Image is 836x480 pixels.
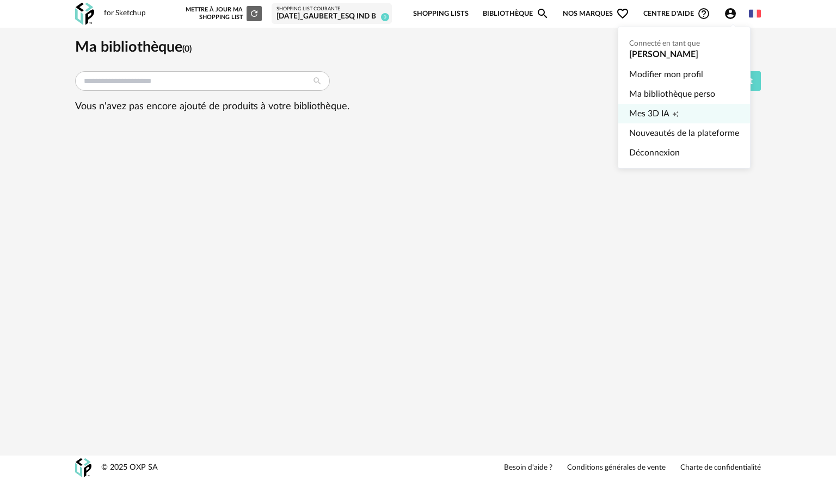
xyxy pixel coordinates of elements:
span: Creation icon [672,104,679,123]
a: Charte de confidentialité [680,463,761,473]
a: Modifier mon profil [629,65,739,84]
a: Conditions générales de vente [567,463,666,473]
div: Shopping List courante [276,6,387,13]
p: Vous n'avez pas encore ajouté de produits à votre bibliothèque. [75,101,761,113]
a: Shopping Lists [413,1,469,27]
a: Mes 3D IACreation icon [629,104,739,123]
a: Ma bibliothèque perso [629,84,739,104]
span: (0) [182,45,192,53]
div: [DATE]_GAUBERT_ESQ IND B [276,12,387,22]
span: Magnify icon [536,7,549,20]
a: Besoin d'aide ? [504,463,552,473]
span: Refresh icon [249,10,259,16]
span: Help Circle Outline icon [697,7,710,20]
span: 0 [381,13,389,21]
img: OXP [75,3,94,25]
span: Centre d'aideHelp Circle Outline icon [643,7,710,20]
span: Nos marques [563,1,629,27]
span: Mes 3D IA [629,104,669,123]
img: fr [749,8,761,20]
h1: Ma bibliothèque [75,38,761,57]
div: © 2025 OXP SA [101,463,158,473]
span: Account Circle icon [724,7,742,20]
div: for Sketchup [104,9,146,18]
span: Account Circle icon [724,7,737,20]
a: Shopping List courante [DATE]_GAUBERT_ESQ IND B 0 [276,6,387,22]
a: BibliothèqueMagnify icon [483,1,549,27]
a: Déconnexion [629,143,739,163]
a: Nouveautés de la plateforme [629,123,739,143]
span: Heart Outline icon [616,7,629,20]
div: Mettre à jour ma Shopping List [183,6,262,21]
img: OXP [75,458,91,477]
